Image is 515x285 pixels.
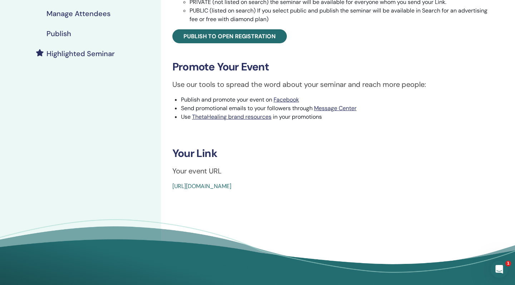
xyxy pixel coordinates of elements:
[172,147,493,160] h3: Your Link
[46,9,111,18] h4: Manage Attendees
[274,96,299,103] a: Facebook
[192,113,271,121] a: ThetaHealing brand resources
[314,104,357,112] a: Message Center
[183,33,276,40] span: Publish to open registration
[181,104,493,113] li: Send promotional emails to your followers through
[172,60,493,73] h3: Promote Your Event
[172,79,493,90] p: Use our tools to spread the word about your seminar and reach more people:
[491,261,508,278] iframe: Intercom live chat
[46,29,71,38] h4: Publish
[172,166,493,176] p: Your event URL
[172,182,231,190] a: [URL][DOMAIN_NAME]
[46,49,115,58] h4: Highlighted Seminar
[190,6,493,24] li: PUBLIC (listed on search) If you select public and publish the seminar will be available in Searc...
[181,113,493,121] li: Use in your promotions
[181,95,493,104] li: Publish and promote your event on
[172,29,287,43] a: Publish to open registration
[505,261,511,266] span: 1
